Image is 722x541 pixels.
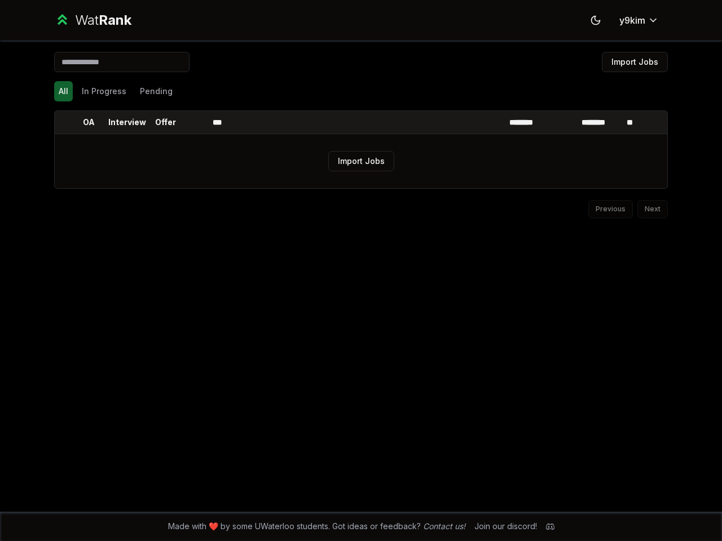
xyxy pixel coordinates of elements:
[77,81,131,101] button: In Progress
[602,52,668,72] button: Import Jobs
[54,81,73,101] button: All
[423,521,465,531] a: Contact us!
[155,117,176,128] p: Offer
[108,117,146,128] p: Interview
[328,151,394,171] button: Import Jobs
[75,11,131,29] div: Wat
[99,12,131,28] span: Rank
[83,117,95,128] p: OA
[168,521,465,532] span: Made with ❤️ by some UWaterloo students. Got ideas or feedback?
[610,10,668,30] button: y9kim
[474,521,537,532] div: Join our discord!
[619,14,645,27] span: y9kim
[54,11,131,29] a: WatRank
[135,81,177,101] button: Pending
